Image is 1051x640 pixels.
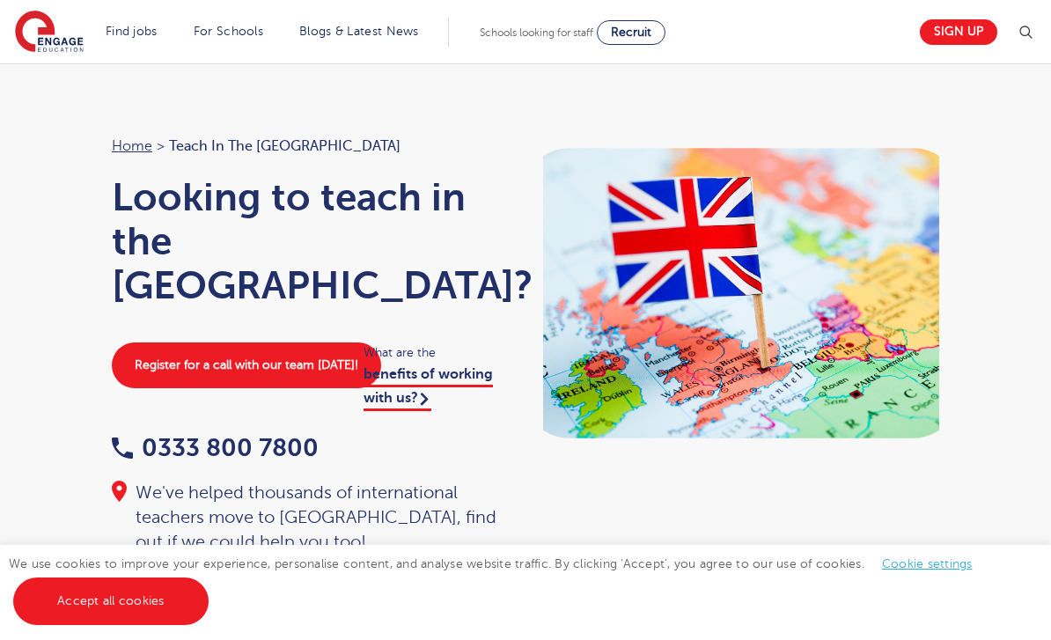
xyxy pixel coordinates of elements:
span: > [157,138,165,154]
span: Teach in the [GEOGRAPHIC_DATA] [169,135,401,158]
a: Find jobs [106,25,158,38]
a: Register for a call with our team [DATE]! [112,342,381,388]
span: Schools looking for staff [480,26,593,39]
img: Engage Education [15,11,84,55]
a: For Schools [194,25,263,38]
nav: breadcrumb [112,135,508,158]
a: Home [112,138,152,154]
a: Blogs & Latest News [299,25,419,38]
div: We've helped thousands of international teachers move to [GEOGRAPHIC_DATA], find out if we could ... [112,481,508,555]
a: 0333 800 7800 [112,434,319,461]
a: benefits of working with us? [364,366,493,410]
a: Recruit [597,20,665,45]
span: Recruit [611,26,651,39]
h1: Looking to teach in the [GEOGRAPHIC_DATA]? [112,175,508,307]
span: What are the [364,342,508,363]
a: Accept all cookies [13,577,209,625]
a: Sign up [920,19,997,45]
a: Cookie settings [882,557,973,570]
span: We use cookies to improve your experience, personalise content, and analyse website traffic. By c... [9,557,990,607]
